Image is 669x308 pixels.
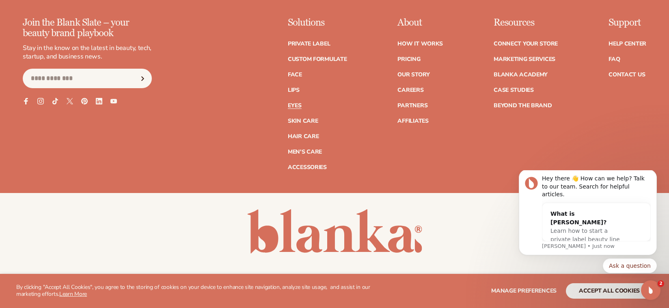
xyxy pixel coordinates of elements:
[288,134,319,139] a: Hair Care
[288,41,330,47] a: Private label
[288,149,322,155] a: Men's Care
[59,290,87,298] a: Learn More
[397,72,429,78] a: Our Story
[397,103,427,108] a: Partners
[609,56,620,62] a: FAQ
[494,103,552,108] a: Beyond the brand
[609,72,645,78] a: Contact Us
[491,287,557,295] span: Manage preferences
[288,103,302,108] a: Eyes
[36,33,127,89] div: What is [PERSON_NAME]?Learn how to start a private label beauty line with [PERSON_NAME]
[288,17,347,28] p: Solutions
[658,280,664,287] span: 2
[609,41,646,47] a: Help Center
[44,39,119,56] div: What is [PERSON_NAME]?
[35,4,144,28] div: Hey there 👋 How can we help? Talk to our team. Search for helpful articles.
[507,170,669,278] iframe: Intercom notifications message
[44,57,113,81] span: Learn how to start a private label beauty line with [PERSON_NAME]
[35,72,144,80] p: Message from Lee, sent Just now
[494,87,534,93] a: Case Studies
[609,17,646,28] p: Support
[23,17,152,39] p: Join the Blank Slate – your beauty brand playbook
[134,69,151,88] button: Subscribe
[641,280,660,300] iframe: Intercom live chat
[12,88,150,103] div: Quick reply options
[494,17,558,28] p: Resources
[397,56,420,62] a: Pricing
[18,7,31,20] img: Profile image for Lee
[288,165,327,170] a: Accessories
[491,283,557,299] button: Manage preferences
[494,72,548,78] a: Blanka Academy
[23,44,152,61] p: Stay in the know on the latest in beauty, tech, startup, and business news.
[494,56,555,62] a: Marketing services
[288,56,347,62] a: Custom formulate
[397,87,423,93] a: Careers
[288,87,300,93] a: Lips
[494,41,558,47] a: Connect your store
[397,118,428,124] a: Affiliates
[397,41,443,47] a: How It Works
[16,284,386,298] p: By clicking "Accept All Cookies", you agree to the storing of cookies on your device to enhance s...
[35,4,144,71] div: Message content
[96,88,150,103] button: Quick reply: Ask a question
[397,17,443,28] p: About
[288,118,318,124] a: Skin Care
[288,72,302,78] a: Face
[566,283,653,299] button: accept all cookies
